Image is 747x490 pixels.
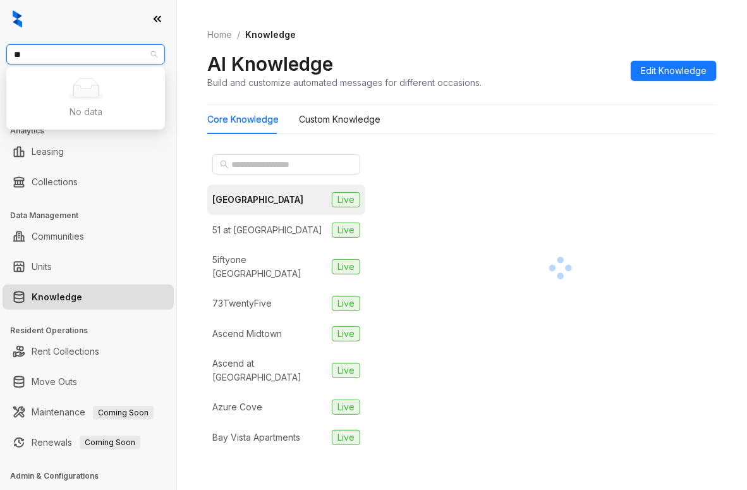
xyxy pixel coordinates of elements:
span: Live [332,259,360,274]
span: Live [332,192,360,207]
li: Rent Collections [3,339,174,364]
span: Live [332,223,360,238]
a: Leasing [32,139,64,164]
a: Knowledge [32,285,82,310]
li: Knowledge [3,285,174,310]
div: 73TwentyFive [212,297,272,310]
li: Leasing [3,139,174,164]
li: Maintenance [3,400,174,425]
div: Core Knowledge [207,113,279,126]
a: Collections [32,169,78,195]
span: Edit Knowledge [641,64,707,78]
li: Leads [3,85,174,110]
span: Coming Soon [93,406,154,420]
li: Units [3,254,174,279]
li: Collections [3,169,174,195]
span: Live [332,296,360,311]
span: Live [332,326,360,341]
h3: Analytics [10,125,176,137]
h3: Admin & Configurations [10,470,176,482]
img: logo [13,10,22,28]
a: Units [32,254,52,279]
span: Live [332,400,360,415]
div: Ascend Midtown [212,327,282,341]
li: Move Outs [3,369,174,395]
div: No data [21,105,150,119]
div: Bay Vista Apartments [212,431,300,444]
a: RenewalsComing Soon [32,430,140,455]
a: Move Outs [32,369,77,395]
span: Coming Soon [80,436,140,450]
div: Custom Knowledge [299,113,380,126]
div: Ascend at [GEOGRAPHIC_DATA] [212,357,327,384]
div: Azure Cove [212,400,262,414]
span: Live [332,430,360,445]
div: 51 at [GEOGRAPHIC_DATA] [212,223,322,237]
div: [GEOGRAPHIC_DATA] [212,193,303,207]
div: Build and customize automated messages for different occasions. [207,76,482,89]
li: / [237,28,240,42]
h2: AI Knowledge [207,52,333,76]
h3: Resident Operations [10,325,176,336]
a: Home [205,28,234,42]
a: Rent Collections [32,339,99,364]
button: Edit Knowledge [631,61,717,81]
div: 5iftyone [GEOGRAPHIC_DATA] [212,253,327,281]
span: search [220,160,229,169]
li: Renewals [3,430,174,455]
h3: Data Management [10,210,176,221]
span: Knowledge [245,29,296,40]
li: Communities [3,224,174,249]
span: Live [332,363,360,378]
a: Communities [32,224,84,249]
